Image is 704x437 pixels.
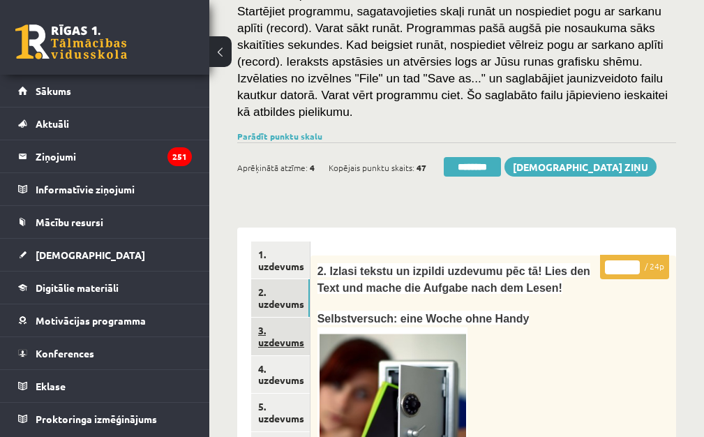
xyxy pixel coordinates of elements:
a: Proktoringa izmēģinājums [18,403,192,435]
p: / 24p [600,255,669,279]
span: Digitālie materiāli [36,281,119,294]
span: Sākums [36,84,71,97]
span: Aprēķinātā atzīme: [237,157,308,178]
a: 4. uzdevums [251,356,310,394]
a: Sākums [18,75,192,107]
legend: Ziņojumi [36,140,192,172]
span: Selbstversuch: eine Woche ohne Handy [317,313,530,325]
a: Rīgas 1. Tālmācības vidusskola [15,24,127,59]
a: Eklase [18,370,192,402]
span: 4 [310,157,315,178]
a: Konferences [18,337,192,369]
span: 47 [417,157,426,178]
span: Kopējais punktu skaits: [329,157,414,178]
a: Aktuāli [18,108,192,140]
span: Proktoringa izmēģinājums [36,413,157,425]
a: Ziņojumi251 [18,140,192,172]
span: Eklase [36,380,66,392]
span: 2. Izlasi tekstu un izpildi uzdevumu pēc tā! Lies den Text und mache die Aufgabe nach dem Lesen! [317,265,590,294]
a: 1. uzdevums [251,242,310,279]
span: [DEMOGRAPHIC_DATA] [36,249,145,261]
span: Konferences [36,347,94,360]
i: 251 [167,147,192,166]
legend: Informatīvie ziņojumi [36,173,192,205]
a: 3. uzdevums [251,318,310,355]
a: Mācību resursi [18,206,192,238]
body: Editor, wiswyg-editor-47024974530400-1757912305-749 [14,14,335,29]
a: 5. uzdevums [251,394,310,431]
span: Mācību resursi [36,216,103,228]
a: Motivācijas programma [18,304,192,336]
span: Startējiet programmu, sagatavojieties skaļi runāt un nospiediet pogu ar sarkanu aplīti (record). ... [237,4,668,119]
a: [DEMOGRAPHIC_DATA] ziņu [504,157,657,177]
span: Motivācijas programma [36,314,146,327]
span: Aktuāli [36,117,69,130]
a: Parādīt punktu skalu [237,131,322,142]
a: 2. uzdevums [251,279,310,317]
a: Digitālie materiāli [18,272,192,304]
a: [DEMOGRAPHIC_DATA] [18,239,192,271]
a: Informatīvie ziņojumi [18,173,192,205]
